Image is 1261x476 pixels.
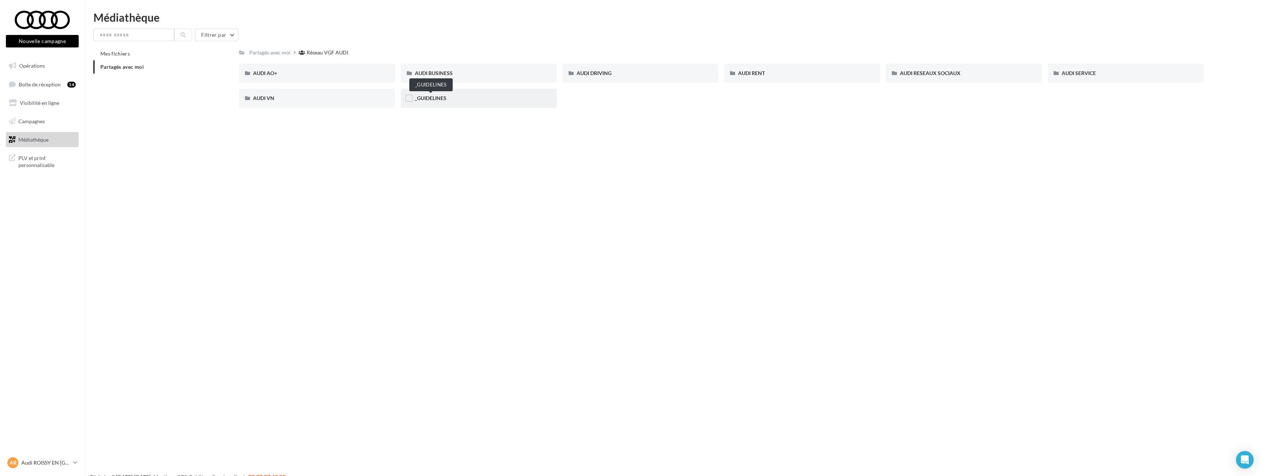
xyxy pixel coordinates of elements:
span: Boîte de réception [19,81,61,87]
a: AR Audi ROISSY EN [GEOGRAPHIC_DATA] [6,456,79,470]
p: Audi ROISSY EN [GEOGRAPHIC_DATA] [21,459,70,466]
span: AUDI AO+ [253,70,277,76]
span: PLV et print personnalisable [18,153,76,169]
span: Partagés avec moi [100,64,144,70]
span: Opérations [19,63,45,69]
span: AUDI RESEAUX SOCIAUX [900,70,961,76]
span: Médiathèque [18,136,49,142]
span: Campagnes [18,118,45,124]
a: Visibilité en ligne [4,95,80,111]
div: Médiathèque [93,12,1252,23]
a: Campagnes [4,114,80,129]
div: Réseau VGF AUDI [307,49,348,56]
span: AUDI RENT [738,70,765,76]
div: _GUIDELINES [409,78,453,91]
span: Mes fichiers [100,50,130,57]
button: Nouvelle campagne [6,35,79,47]
a: Médiathèque [4,132,80,148]
div: 14 [67,82,76,88]
button: Filtrer par [195,29,238,41]
span: Visibilité en ligne [20,100,59,106]
a: Boîte de réception14 [4,77,80,92]
span: AUDI BUSINESS [415,70,453,76]
a: Opérations [4,58,80,74]
div: Open Intercom Messenger [1236,451,1254,469]
span: AUDI VN [253,95,274,101]
span: AUDI DRIVING [577,70,612,76]
span: _GUIDELINES [415,95,446,101]
span: AUDI SERVICE [1062,70,1096,76]
span: AR [10,459,17,466]
div: Partagés avec moi [249,49,291,56]
a: PLV et print personnalisable [4,150,80,172]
